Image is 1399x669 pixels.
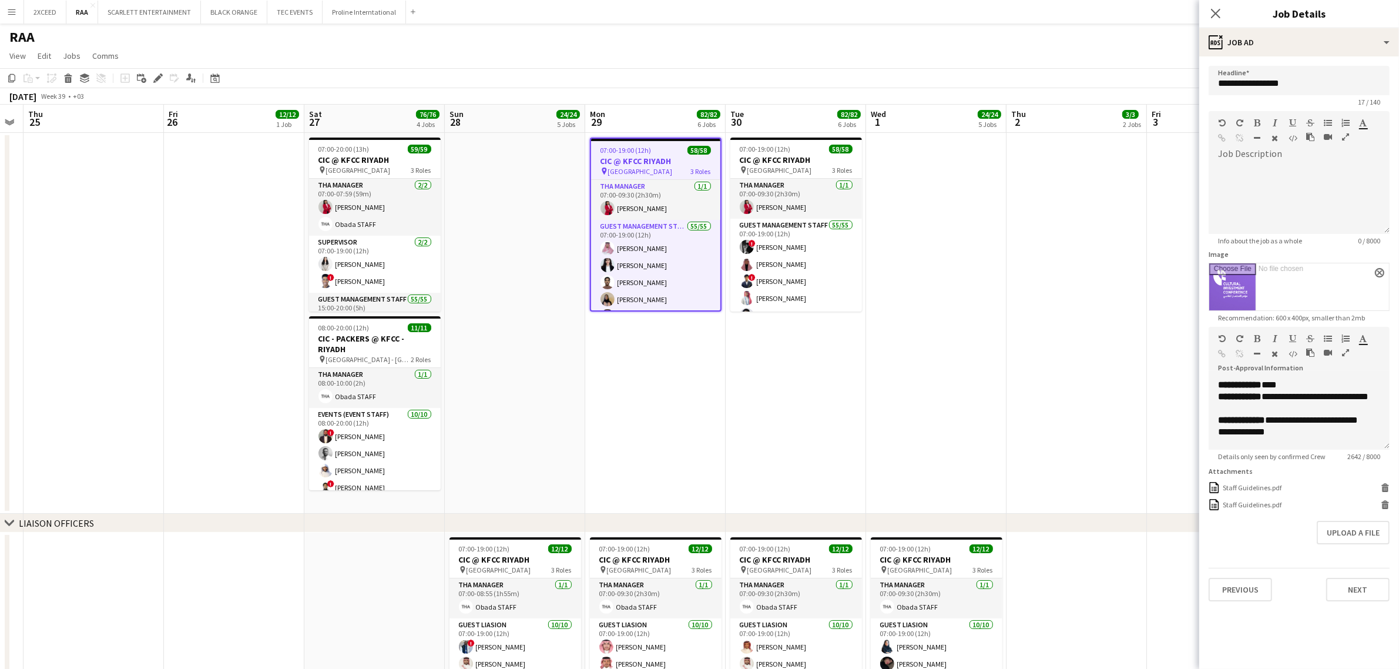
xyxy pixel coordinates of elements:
[869,115,886,129] span: 1
[26,115,43,129] span: 25
[1152,109,1161,119] span: Fri
[590,554,722,565] h3: CIC @ KFCC RIYADH
[607,566,672,574] span: [GEOGRAPHIC_DATA]
[749,274,756,281] span: !
[1218,118,1226,128] button: Undo
[467,566,531,574] span: [GEOGRAPHIC_DATA]
[691,167,711,176] span: 3 Roles
[730,554,862,565] h3: CIC @ KFCC RIYADH
[276,110,299,119] span: 12/12
[327,429,334,436] span: !
[1150,115,1161,129] span: 3
[326,166,391,175] span: [GEOGRAPHIC_DATA]
[1123,120,1141,129] div: 2 Jobs
[973,566,993,574] span: 3 Roles
[1341,118,1350,128] button: Ordered List
[1271,118,1279,128] button: Italic
[327,274,334,281] span: !
[730,138,862,312] app-job-card: 07:00-19:00 (12h)58/58CIC @ KFCC RIYADH [GEOGRAPHIC_DATA]3 RolesTHA Manager1/107:00-09:30 (2h30m)...
[590,138,722,312] app-job-card: 07:00-19:00 (12h)58/58CIC @ KFCC RIYADH [GEOGRAPHIC_DATA]3 RolesTHA Manager1/107:00-09:30 (2h30m)...
[1341,132,1350,142] button: Fullscreen
[5,48,31,63] a: View
[88,48,123,63] a: Comms
[837,110,861,119] span: 82/82
[729,115,744,129] span: 30
[449,554,581,565] h3: CIC @ KFCC RIYADH
[1253,334,1262,343] button: Bold
[326,355,411,364] span: [GEOGRAPHIC_DATA] - [GEOGRAPHIC_DATA]
[19,517,94,529] div: LIAISON OFFICERS
[747,166,812,175] span: [GEOGRAPHIC_DATA]
[416,110,440,119] span: 76/76
[1306,334,1314,343] button: Strikethrough
[1009,115,1026,129] span: 2
[1218,334,1226,343] button: Undo
[309,316,441,490] app-job-card: 08:00-20:00 (12h)11/11CIC - PACKERS @ KFCC - RIYADH [GEOGRAPHIC_DATA] - [GEOGRAPHIC_DATA]2 RolesT...
[276,120,298,129] div: 1 Job
[39,92,68,101] span: Week 39
[1348,98,1390,106] span: 17 / 140
[978,120,1001,129] div: 5 Jobs
[730,578,862,618] app-card-role: THA Manager1/107:00-09:30 (2h30m)Obada STAFF
[309,138,441,312] div: 07:00-20:00 (13h)59/59CIC @ KFCC RIYADH [GEOGRAPHIC_DATA]3 RolesTHA Manager2/207:00-07:59 (59m)[P...
[1209,467,1253,476] label: Attachments
[9,51,26,61] span: View
[1341,334,1350,343] button: Ordered List
[24,1,66,24] button: 2XCEED
[267,1,323,24] button: TEC EVENTS
[1209,313,1374,322] span: Recommendation: 600 x 400px, smaller than 2mb
[1341,348,1350,357] button: Fullscreen
[1253,118,1262,128] button: Bold
[871,554,1002,565] h3: CIC @ KFCC RIYADH
[608,167,673,176] span: [GEOGRAPHIC_DATA]
[599,544,650,553] span: 07:00-19:00 (12h)
[459,544,510,553] span: 07:00-19:00 (12h)
[590,109,605,119] span: Mon
[323,1,406,24] button: Proline Interntational
[740,145,791,153] span: 07:00-19:00 (12h)
[411,355,431,364] span: 2 Roles
[1359,334,1367,343] button: Text Color
[1011,109,1026,119] span: Thu
[552,566,572,574] span: 3 Roles
[1199,28,1399,56] div: Job Ad
[969,544,993,553] span: 12/12
[590,578,722,618] app-card-role: THA Manager1/107:00-09:30 (2h30m)Obada STAFF
[888,566,952,574] span: [GEOGRAPHIC_DATA]
[1271,133,1279,143] button: Clear Formatting
[740,544,791,553] span: 07:00-19:00 (12h)
[1236,334,1244,343] button: Redo
[1236,118,1244,128] button: Redo
[309,179,441,236] app-card-role: THA Manager2/207:00-07:59 (59m)[PERSON_NAME]Obada STAFF
[838,120,860,129] div: 6 Jobs
[749,240,756,247] span: !
[1122,110,1139,119] span: 3/3
[318,145,370,153] span: 07:00-20:00 (13h)
[557,120,579,129] div: 5 Jobs
[408,323,431,332] span: 11/11
[978,110,1001,119] span: 24/24
[1306,132,1314,142] button: Paste as plain text
[697,120,720,129] div: 6 Jobs
[829,544,853,553] span: 12/12
[169,109,178,119] span: Fri
[411,166,431,175] span: 3 Roles
[309,236,441,293] app-card-role: Supervisor2/207:00-19:00 (12h)[PERSON_NAME]![PERSON_NAME]
[201,1,267,24] button: BLACK ORANGE
[1306,348,1314,357] button: Paste as plain text
[829,145,853,153] span: 58/58
[871,109,886,119] span: Wed
[1289,133,1297,143] button: HTML Code
[309,368,441,408] app-card-role: THA Manager1/108:00-10:00 (2h)Obada STAFF
[327,480,334,487] span: !
[1253,349,1262,359] button: Horizontal Line
[1199,6,1399,21] h3: Job Details
[730,179,862,219] app-card-role: THA Manager1/107:00-09:30 (2h30m)[PERSON_NAME]
[880,544,931,553] span: 07:00-19:00 (12h)
[417,120,439,129] div: 4 Jobs
[687,146,711,155] span: 58/58
[1338,452,1390,461] span: 2642 / 8000
[98,1,201,24] button: SCARLETT ENTERTAINMENT
[1348,236,1390,245] span: 0 / 8000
